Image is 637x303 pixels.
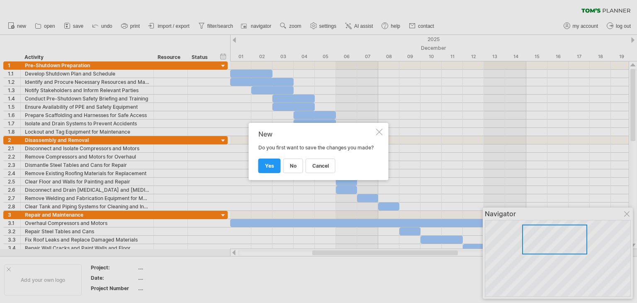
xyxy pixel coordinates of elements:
[258,130,374,173] div: Do you first want to save the changes you made?
[258,159,281,173] a: yes
[283,159,303,173] a: no
[258,130,374,138] div: New
[265,163,274,169] span: yes
[290,163,297,169] span: no
[312,163,329,169] span: cancel
[306,159,336,173] a: cancel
